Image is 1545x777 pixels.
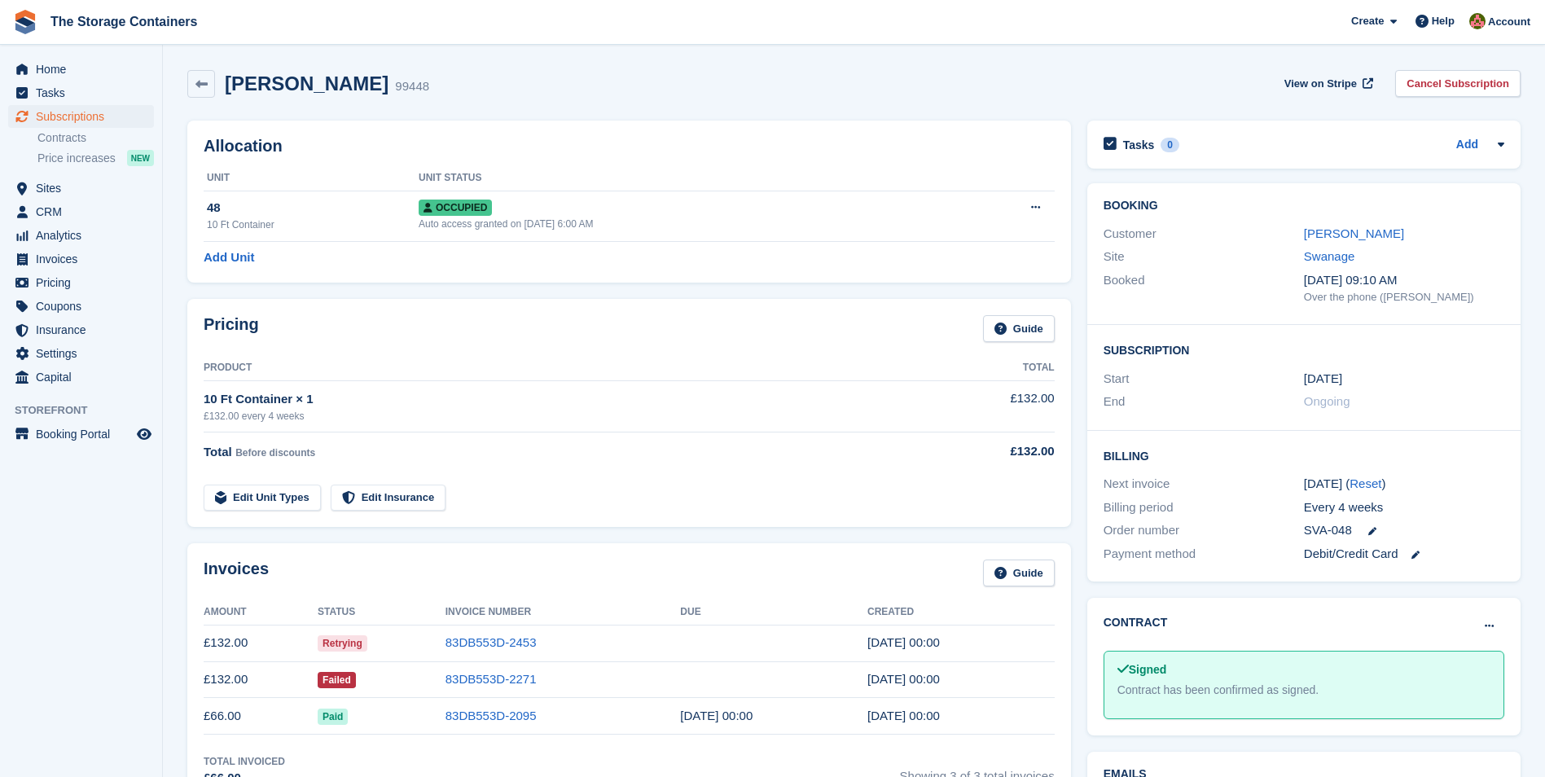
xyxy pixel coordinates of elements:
div: Total Invoiced [204,754,285,769]
th: Product [204,355,923,381]
h2: Billing [1104,447,1504,463]
a: Edit Unit Types [204,485,321,511]
a: Swanage [1304,249,1355,263]
span: Invoices [36,248,134,270]
a: Guide [983,315,1055,342]
span: Capital [36,366,134,388]
div: 99448 [395,77,429,96]
div: £132.00 [923,442,1054,461]
a: menu [8,271,154,294]
div: Payment method [1104,545,1304,564]
span: Tasks [36,81,134,104]
h2: Tasks [1123,138,1155,152]
div: Site [1104,248,1304,266]
a: 83DB553D-2453 [446,635,537,649]
span: Insurance [36,318,134,341]
div: Over the phone ([PERSON_NAME]) [1304,289,1504,305]
td: £132.00 [204,625,318,661]
td: £132.00 [204,661,318,698]
a: menu [8,342,154,365]
span: CRM [36,200,134,223]
td: £132.00 [923,380,1054,432]
td: £66.00 [204,698,318,735]
div: Auto access granted on [DATE] 6:00 AM [419,217,950,231]
th: Invoice Number [446,599,681,626]
div: 0 [1161,138,1179,152]
h2: Pricing [204,315,259,342]
a: Contracts [37,130,154,146]
div: Contract has been confirmed as signed. [1117,682,1490,699]
a: Edit Insurance [331,485,446,511]
span: Coupons [36,295,134,318]
div: 10 Ft Container [207,217,419,232]
img: Kirsty Simpson [1469,13,1486,29]
h2: Booking [1104,200,1504,213]
time: 2025-08-04 23:00:00 UTC [680,709,753,722]
a: menu [8,58,154,81]
div: NEW [127,150,154,166]
a: menu [8,105,154,128]
a: menu [8,295,154,318]
a: menu [8,423,154,446]
div: Signed [1117,661,1490,678]
div: [DATE] ( ) [1304,475,1504,494]
h2: [PERSON_NAME] [225,72,388,94]
a: Add [1456,136,1478,155]
a: Preview store [134,424,154,444]
th: Unit Status [419,165,950,191]
span: Total [204,445,232,459]
span: Settings [36,342,134,365]
div: Every 4 weeks [1304,498,1504,517]
div: Customer [1104,225,1304,244]
span: Analytics [36,224,134,247]
span: Occupied [419,200,492,216]
th: Created [867,599,1055,626]
img: stora-icon-8386f47178a22dfd0bd8f6a31ec36ba5ce8667c1dd55bd0f319d3a0aa187defe.svg [13,10,37,34]
div: Start [1104,370,1304,388]
div: 48 [207,199,419,217]
span: Before discounts [235,447,315,459]
a: Cancel Subscription [1395,70,1521,97]
a: menu [8,200,154,223]
th: Status [318,599,446,626]
a: menu [8,366,154,388]
div: Order number [1104,521,1304,540]
a: menu [8,224,154,247]
div: Billing period [1104,498,1304,517]
span: Price increases [37,151,116,166]
div: 10 Ft Container × 1 [204,390,923,409]
a: View on Stripe [1278,70,1376,97]
th: Due [680,599,867,626]
span: Failed [318,672,356,688]
span: Pricing [36,271,134,294]
a: 83DB553D-2271 [446,672,537,686]
h2: Contract [1104,614,1168,631]
div: Debit/Credit Card [1304,545,1504,564]
div: Next invoice [1104,475,1304,494]
a: Add Unit [204,248,254,267]
a: Reset [1350,476,1381,490]
h2: Invoices [204,560,269,586]
span: View on Stripe [1284,76,1357,92]
span: Booking Portal [36,423,134,446]
time: 2025-08-31 23:00:49 UTC [867,672,940,686]
span: Create [1351,13,1384,29]
a: The Storage Containers [44,8,204,35]
div: Booked [1104,271,1304,305]
a: menu [8,81,154,104]
h2: Subscription [1104,341,1504,358]
a: menu [8,318,154,341]
span: Paid [318,709,348,725]
a: menu [8,248,154,270]
th: Amount [204,599,318,626]
h2: Allocation [204,137,1055,156]
div: End [1104,393,1304,411]
span: Account [1488,14,1530,30]
time: 2025-08-03 23:00:45 UTC [867,709,940,722]
a: menu [8,177,154,200]
div: £132.00 every 4 weeks [204,409,923,424]
span: Sites [36,177,134,200]
th: Unit [204,165,419,191]
span: SVA-048 [1304,521,1352,540]
a: 83DB553D-2095 [446,709,537,722]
